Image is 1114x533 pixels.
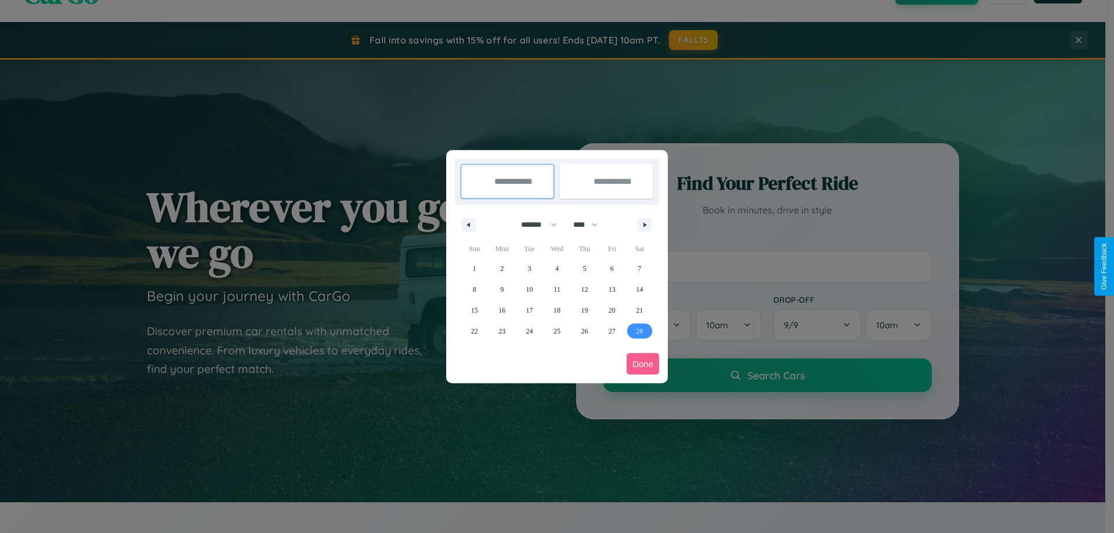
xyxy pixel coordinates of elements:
span: 17 [526,300,533,321]
span: 20 [609,300,616,321]
span: 10 [526,279,533,300]
button: 20 [598,300,625,321]
button: 8 [461,279,488,300]
button: 22 [461,321,488,342]
span: 19 [581,300,588,321]
span: 9 [500,279,504,300]
span: 3 [528,258,531,279]
span: 7 [638,258,641,279]
button: 18 [543,300,570,321]
span: 21 [636,300,643,321]
span: Fri [598,240,625,258]
span: 25 [554,321,560,342]
button: 10 [516,279,543,300]
span: 14 [636,279,643,300]
button: 12 [571,279,598,300]
span: 24 [526,321,533,342]
span: 18 [554,300,560,321]
span: Sun [461,240,488,258]
span: 4 [555,258,559,279]
button: Done [627,353,659,375]
span: Sat [626,240,653,258]
button: 15 [461,300,488,321]
span: 6 [610,258,614,279]
button: 19 [571,300,598,321]
span: 27 [609,321,616,342]
button: 21 [626,300,653,321]
button: 11 [543,279,570,300]
button: 1 [461,258,488,279]
button: 17 [516,300,543,321]
button: 24 [516,321,543,342]
span: Thu [571,240,598,258]
button: 16 [488,300,515,321]
button: 4 [543,258,570,279]
button: 14 [626,279,653,300]
span: 15 [471,300,478,321]
span: Wed [543,240,570,258]
span: 2 [500,258,504,279]
span: 11 [554,279,560,300]
span: 16 [498,300,505,321]
button: 26 [571,321,598,342]
button: 7 [626,258,653,279]
span: 5 [583,258,586,279]
button: 13 [598,279,625,300]
span: 12 [581,279,588,300]
button: 25 [543,321,570,342]
span: 22 [471,321,478,342]
span: 26 [581,321,588,342]
button: 2 [488,258,515,279]
span: 8 [473,279,476,300]
span: Mon [488,240,515,258]
span: 1 [473,258,476,279]
button: 28 [626,321,653,342]
span: Tue [516,240,543,258]
button: 6 [598,258,625,279]
button: 27 [598,321,625,342]
span: 23 [498,321,505,342]
button: 5 [571,258,598,279]
button: 3 [516,258,543,279]
div: Give Feedback [1100,243,1108,290]
button: 9 [488,279,515,300]
span: 28 [636,321,643,342]
button: 23 [488,321,515,342]
span: 13 [609,279,616,300]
